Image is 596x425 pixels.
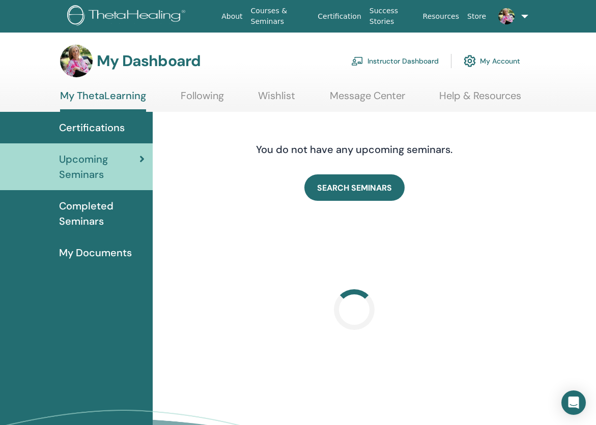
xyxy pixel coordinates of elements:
h4: You do not have any upcoming seminars. [194,143,515,156]
a: About [217,7,246,26]
a: Certification [314,7,365,26]
a: Following [181,89,224,109]
a: SEARCH SEMINARS [304,174,405,201]
a: Message Center [330,89,405,109]
a: Resources [419,7,464,26]
img: default.jpg [498,8,515,24]
a: Courses & Seminars [247,2,314,31]
span: SEARCH SEMINARS [317,183,392,193]
img: default.jpg [60,45,93,77]
a: Store [463,7,490,26]
img: logo.png [67,5,189,28]
h3: My Dashboard [97,52,201,70]
img: cog.svg [464,52,476,70]
a: My Account [464,50,520,72]
div: Open Intercom Messenger [561,390,586,415]
a: Wishlist [258,89,295,109]
span: Completed Seminars [59,198,145,229]
a: Help & Resources [439,89,521,109]
a: My ThetaLearning [60,89,146,112]
span: Upcoming Seminars [59,151,139,182]
span: Certifications [59,120,125,135]
a: Success Stories [365,2,419,31]
span: My Documents [59,245,132,260]
img: chalkboard-teacher.svg [351,56,363,66]
a: Instructor Dashboard [351,50,439,72]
